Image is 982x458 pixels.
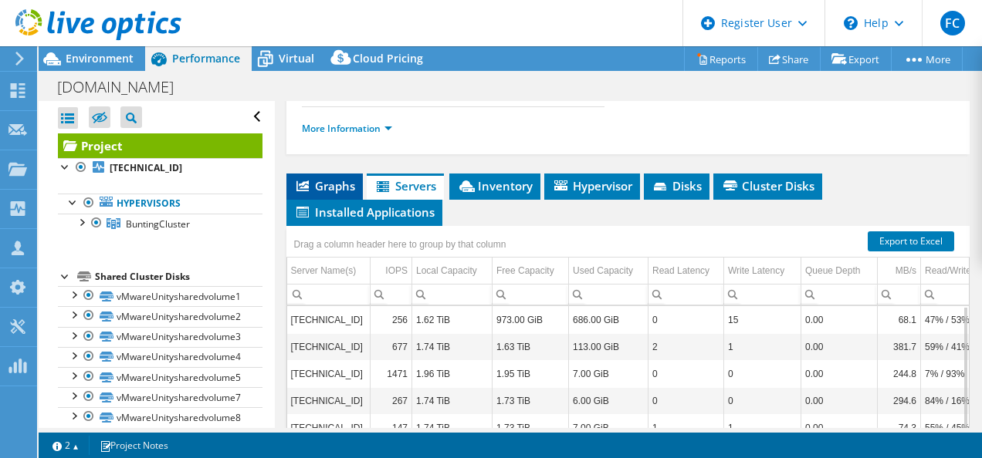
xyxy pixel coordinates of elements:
[371,306,412,333] td: Column IOPS, Value 256
[371,284,412,305] td: Column IOPS, Filter cell
[416,261,477,280] div: Local Capacity
[801,360,878,387] td: Column Queue Depth, Value 0.00
[724,258,801,285] td: Write Latency Column
[724,387,801,414] td: Column Write Latency, Value 0
[58,306,262,326] a: vMwareUnitysharedvolume2
[801,258,878,285] td: Queue Depth Column
[757,47,821,71] a: Share
[58,367,262,387] a: vMwareUnitysharedvolume5
[58,286,262,306] a: vMwareUnitysharedvolume1
[648,414,724,441] td: Column Read Latency, Value 1
[50,79,198,96] h1: [DOMAIN_NAME]
[878,284,921,305] td: Column MB/s, Filter cell
[172,51,240,66] span: Performance
[569,333,648,360] td: Column Used Capacity, Value 113.00 GiB
[569,387,648,414] td: Column Used Capacity, Value 6.00 GiB
[648,333,724,360] td: Column Read Latency, Value 2
[126,217,190,231] span: BuntingCluster
[58,327,262,347] a: vMwareUnitysharedvolume3
[412,258,493,285] td: Local Capacity Column
[724,360,801,387] td: Column Write Latency, Value 0
[569,414,648,441] td: Column Used Capacity, Value 7.00 GiB
[287,360,371,387] td: Column Server Name(s), Value 10.10.51.115
[805,261,860,280] div: Queue Depth
[493,333,569,360] td: Column Free Capacity, Value 1.63 TiB
[684,47,758,71] a: Reports
[385,261,408,280] div: IOPS
[569,306,648,333] td: Column Used Capacity, Value 686.00 GiB
[287,333,371,360] td: Column Server Name(s), Value 10.10.51.110
[493,284,569,305] td: Column Free Capacity, Filter cell
[493,414,569,441] td: Column Free Capacity, Value 1.73 TiB
[287,258,371,285] td: Server Name(s) Column
[42,436,90,455] a: 2
[457,178,533,194] span: Inventory
[844,16,858,30] svg: \n
[291,261,357,280] div: Server Name(s)
[412,306,493,333] td: Column Local Capacity, Value 1.62 TiB
[648,306,724,333] td: Column Read Latency, Value 0
[371,414,412,441] td: Column IOPS, Value 147
[353,51,423,66] span: Cloud Pricing
[412,414,493,441] td: Column Local Capacity, Value 1.74 TiB
[371,360,412,387] td: Column IOPS, Value 1471
[648,387,724,414] td: Column Read Latency, Value 0
[58,214,262,234] a: BuntingCluster
[371,333,412,360] td: Column IOPS, Value 677
[878,306,921,333] td: Column MB/s, Value 68.1
[279,51,314,66] span: Virtual
[58,428,262,448] a: vMwareUnitysharedvolume6
[58,194,262,214] a: Hypervisors
[724,306,801,333] td: Column Write Latency, Value 15
[89,436,179,455] a: Project Notes
[801,387,878,414] td: Column Queue Depth, Value 0.00
[801,414,878,441] td: Column Queue Depth, Value 0.00
[287,306,371,333] td: Column Server Name(s), Value 10.10.51.111
[648,360,724,387] td: Column Read Latency, Value 0
[287,284,371,305] td: Column Server Name(s), Filter cell
[493,360,569,387] td: Column Free Capacity, Value 1.95 TiB
[290,234,510,255] div: Drag a column header here to group by that column
[648,258,724,285] td: Read Latency Column
[58,158,262,178] a: [TECHNICAL_ID]
[58,347,262,367] a: vMwareUnitysharedvolume4
[724,284,801,305] td: Column Write Latency, Filter cell
[652,178,702,194] span: Disks
[287,414,371,441] td: Column Server Name(s), Value 10.10.51.113
[294,204,435,220] span: Installed Applications
[878,258,921,285] td: MB/s Column
[573,261,633,280] div: Used Capacity
[569,258,648,285] td: Used Capacity Column
[412,333,493,360] td: Column Local Capacity, Value 1.74 TiB
[878,360,921,387] td: Column MB/s, Value 244.8
[724,414,801,441] td: Column Write Latency, Value 1
[801,284,878,305] td: Column Queue Depth, Filter cell
[878,333,921,360] td: Column MB/s, Value 381.7
[371,387,412,414] td: Column IOPS, Value 267
[58,387,262,407] a: vMwareUnitysharedvolume7
[58,407,262,427] a: vMwareUnitysharedvolume8
[58,133,262,158] a: Project
[493,306,569,333] td: Column Free Capacity, Value 973.00 GiB
[493,258,569,285] td: Free Capacity Column
[95,268,262,286] div: Shared Cluster Disks
[868,231,954,251] a: Export to Excel
[302,122,392,135] a: More Information
[496,261,554,280] div: Free Capacity
[412,387,493,414] td: Column Local Capacity, Value 1.74 TiB
[896,261,916,280] div: MB/s
[801,333,878,360] td: Column Queue Depth, Value 0.00
[721,178,814,194] span: Cluster Disks
[287,387,371,414] td: Column Server Name(s), Value 10.10.51.107
[493,387,569,414] td: Column Free Capacity, Value 1.73 TiB
[374,178,436,194] span: Servers
[801,306,878,333] td: Column Queue Depth, Value 0.00
[940,11,965,35] span: FC
[648,284,724,305] td: Column Read Latency, Filter cell
[294,178,355,194] span: Graphs
[891,47,963,71] a: More
[412,284,493,305] td: Column Local Capacity, Filter cell
[569,360,648,387] td: Column Used Capacity, Value 7.00 GiB
[569,284,648,305] td: Column Used Capacity, Filter cell
[728,261,784,280] div: Write Latency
